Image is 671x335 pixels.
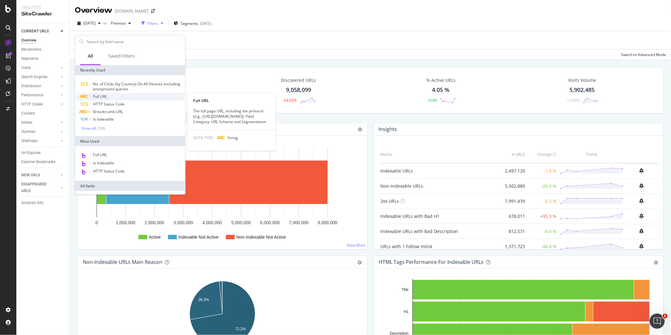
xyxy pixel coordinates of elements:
a: Inlinks [21,119,59,126]
text: 3,000,000 [174,220,193,225]
a: Search Engines [21,74,59,80]
a: URLs with 1 Follow Inlink [381,243,433,249]
div: Overview [75,5,112,16]
a: Indexable URLs with Bad H1 [381,213,440,219]
div: bell-plus [640,244,644,249]
span: 1 [663,314,668,319]
div: Segments [21,55,38,62]
td: +95.3 % [527,209,558,224]
div: 5,902,485 [570,86,595,94]
div: % Active URLs [426,77,456,83]
a: Url Explorer [21,150,65,156]
span: Breadcrumb URL [93,109,123,114]
a: CURRENT URLS [21,28,59,35]
th: Trend [558,146,625,163]
div: Sitemaps [21,138,37,144]
span: Previous [108,20,126,26]
div: Distribution [21,83,41,89]
div: HTML Tags Performance for Indexable URLs [379,259,484,265]
div: Url Explorer [21,150,41,156]
div: Most Used [75,136,185,146]
text: 1,000,000 [116,220,135,225]
a: Movements [21,46,65,53]
div: Full URL [188,98,276,103]
span: HTTP Status Code [93,101,125,107]
text: 7,000,000 [289,220,309,225]
a: View More [347,242,366,248]
div: [DATE] [200,21,211,26]
div: Search Engines [21,74,48,80]
div: Inlinks [21,119,32,126]
text: 6,000,000 [260,220,280,225]
a: Outlinks [21,128,59,135]
div: Visits [21,65,31,71]
div: Analytics [21,5,64,10]
a: Explorer Bookmarks [21,159,65,165]
button: [DATE] [75,18,103,28]
td: 5,502,880 [501,179,527,194]
button: Segments[DATE] [171,18,214,28]
svg: A chart. [78,141,367,249]
div: All [88,53,93,59]
span: Is Indexable [93,160,114,166]
div: Switch to Advanced Mode [621,52,666,57]
div: Discovered URLs [281,77,316,83]
div: Recently Used [75,65,185,75]
td: -6.9 % [527,224,558,239]
a: Performance [21,92,59,99]
div: Visits Volume [568,77,596,83]
text: 2,000,000 [145,220,164,225]
div: NEW URLS [21,172,40,179]
a: Visits [21,65,59,71]
div: bell-plus [640,229,644,234]
a: Sitemaps [21,138,59,144]
div: arrow-right-arrow-left [151,9,155,13]
div: The full page URL, including the protocol (e.g., [URL][DOMAIN_NAME]). Field Category: URL Scheme ... [188,109,276,125]
td: 812,571 [501,224,527,239]
text: Non-Indexable Not Active [236,235,286,240]
span: 2025 Aug. 11th [83,20,96,26]
div: -24.02% [282,98,297,103]
span: Segments [181,21,198,26]
div: Overview [21,37,36,44]
div: All fields [75,181,185,191]
text: Active [149,235,161,240]
text: 8,000,000 [318,220,337,225]
td: -1.4 % [527,163,558,179]
text: Title [401,287,409,292]
span: DATA TYPE: [193,135,214,140]
div: Movements [21,46,41,53]
button: Previous [108,18,133,28]
div: gear [358,260,362,265]
td: 7,991,439 [501,194,527,209]
div: Performance [21,92,43,99]
text: 72.2% [235,327,246,331]
a: Distribution [21,83,59,89]
text: 0 [96,220,98,225]
input: Search by field name [86,37,184,46]
div: +1.69% [567,98,580,103]
div: Outlinks [21,128,35,135]
a: NEW URLS [21,172,59,179]
span: No. of Clicks (by Country) On All Devices excluding anonymized queries [93,81,181,92]
div: Non-Indexable URLs Main Reason [83,259,162,265]
td: 2,497,120 [501,163,527,179]
div: HTTP Codes [21,101,43,108]
a: Segments [21,55,65,62]
h4: Insights [379,125,397,133]
a: Indexable URLs with Bad Description [381,228,458,234]
div: 4.05 % [432,86,450,94]
span: Full URL [93,152,107,157]
text: Indexable Not Active [178,235,219,240]
div: Analysis Info [21,200,43,206]
td: -26.3 % [527,179,558,194]
span: Full URL [93,94,107,99]
div: bell-plus [640,213,644,219]
div: bell-plus [640,183,644,188]
div: Filters [148,21,158,26]
text: H1 [404,309,409,314]
a: DISAPPEARED URLS [21,181,59,194]
th: Metric [379,146,502,163]
div: 9,058,099 [286,86,311,94]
